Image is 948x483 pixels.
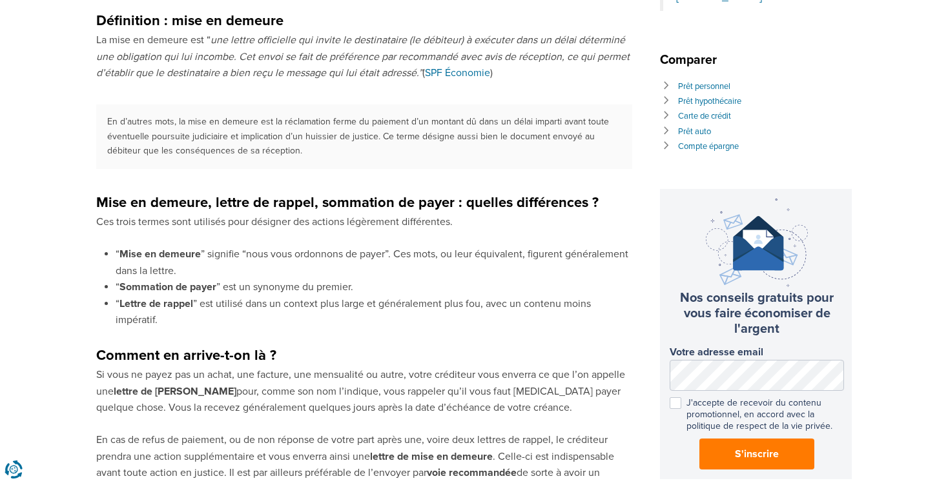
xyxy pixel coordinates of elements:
[96,12,283,30] b: Définition : mise en demeure
[490,66,493,79] span: )
[114,385,236,398] b: lettre de [PERSON_NAME]
[678,96,741,106] a: Prêt hypothécaire
[678,81,730,92] a: Prêt personnel
[96,433,608,463] span: En cas de refus de paiement, ou de non réponse de votre part après une, voire deux lettres de rap...
[370,450,493,463] b: lettre de mise en demeure
[96,368,625,398] span: Si vous ne payez pas un achat, une facture, une mensualité ou autre, votre créditeur vous enverra...
[116,281,119,293] span: “
[96,215,453,228] span: Ces trois termes sont utilisés pour désigner des actions légèrement différentes.
[96,34,630,79] span: une lettre officielle qui invite le destinataire (le débiteur) à exécuter dans un délai déterminé...
[119,281,216,293] b: Sommation de payer
[670,346,844,359] label: Votre adresse email
[735,446,779,462] span: S'inscrire
[216,281,353,293] span: ” est un synonyme du premier.
[425,66,490,79] a: SPF Économie
[96,104,632,169] p: En d’autres mots, la mise en demeure est la réclamation ferme du paiement d’un montant dû dans un...
[96,194,599,212] b: Mise en demeure, lettre de rappel, sommation de payer : quelles différences ?
[678,126,711,137] a: Prêt auto
[116,297,119,310] span: “
[670,290,844,337] h3: Nos conseils gratuits pour vous faire économiser de l'argent
[96,347,276,364] b: Comment en arrive-t-on là ?
[422,66,425,79] span: (
[96,385,621,415] span: pour, comme son nom l’indique, vous rappeler qu’il vous faut [MEDICAL_DATA] payer quelque chose. ...
[670,397,844,433] label: J'accepte de recevoir du contenu promotionnel, en accord avec la politique de respect de la vie p...
[678,111,731,121] a: Carte de crédit
[699,439,814,469] button: S'inscrire
[116,297,591,327] span: ” est utilisé dans un context plus large et généralement plus fou, avec un contenu moins impératif.
[678,141,739,152] a: Compte épargne
[660,52,723,68] span: Comparer
[116,248,628,277] span: ” signifie “nous vous ordonnons de payer”. Ces mots, ou leur équivalent, figurent généralement da...
[119,248,201,261] b: Mise en demeure
[427,466,517,479] b: voie recommandée
[119,297,193,310] b: Lettre de rappel
[116,248,119,261] span: “
[706,199,808,287] img: newsletter
[96,34,211,46] span: La mise en demeure est “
